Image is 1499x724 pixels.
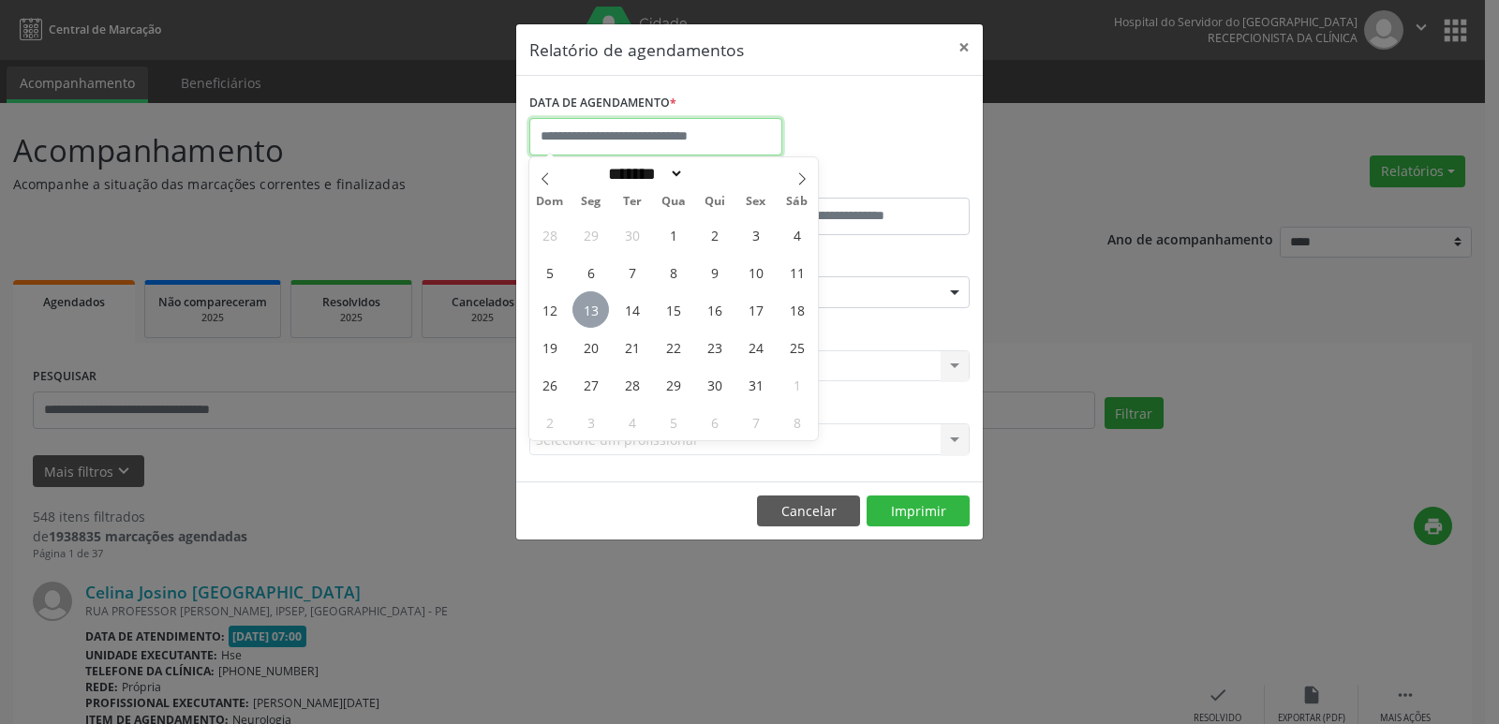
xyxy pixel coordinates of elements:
[694,196,735,208] span: Qui
[779,216,815,253] span: Outubro 4, 2025
[529,196,571,208] span: Dom
[571,196,612,208] span: Seg
[614,216,650,253] span: Setembro 30, 2025
[737,329,774,365] span: Outubro 24, 2025
[779,404,815,440] span: Novembro 8, 2025
[696,366,733,403] span: Outubro 30, 2025
[531,366,568,403] span: Outubro 26, 2025
[779,366,815,403] span: Novembro 1, 2025
[696,216,733,253] span: Outubro 2, 2025
[572,366,609,403] span: Outubro 27, 2025
[572,404,609,440] span: Novembro 3, 2025
[737,254,774,290] span: Outubro 10, 2025
[655,404,691,440] span: Novembro 5, 2025
[655,254,691,290] span: Outubro 8, 2025
[572,291,609,328] span: Outubro 13, 2025
[754,169,970,198] label: ATÉ
[696,404,733,440] span: Novembro 6, 2025
[531,291,568,328] span: Outubro 12, 2025
[696,254,733,290] span: Outubro 9, 2025
[737,366,774,403] span: Outubro 31, 2025
[601,164,684,184] select: Month
[614,254,650,290] span: Outubro 7, 2025
[684,164,746,184] input: Year
[529,89,676,118] label: DATA DE AGENDAMENTO
[737,404,774,440] span: Novembro 7, 2025
[572,216,609,253] span: Setembro 29, 2025
[653,196,694,208] span: Qua
[531,254,568,290] span: Outubro 5, 2025
[655,291,691,328] span: Outubro 15, 2025
[735,196,777,208] span: Sex
[779,291,815,328] span: Outubro 18, 2025
[529,37,744,62] h5: Relatório de agendamentos
[757,495,860,527] button: Cancelar
[614,329,650,365] span: Outubro 21, 2025
[531,404,568,440] span: Novembro 2, 2025
[696,329,733,365] span: Outubro 23, 2025
[531,329,568,365] span: Outubro 19, 2025
[531,216,568,253] span: Setembro 28, 2025
[614,291,650,328] span: Outubro 14, 2025
[696,291,733,328] span: Outubro 16, 2025
[655,366,691,403] span: Outubro 29, 2025
[737,291,774,328] span: Outubro 17, 2025
[614,366,650,403] span: Outubro 28, 2025
[572,254,609,290] span: Outubro 6, 2025
[612,196,653,208] span: Ter
[614,404,650,440] span: Novembro 4, 2025
[655,216,691,253] span: Outubro 1, 2025
[867,495,970,527] button: Imprimir
[945,24,983,70] button: Close
[572,329,609,365] span: Outubro 20, 2025
[737,216,774,253] span: Outubro 3, 2025
[655,329,691,365] span: Outubro 22, 2025
[777,196,818,208] span: Sáb
[779,254,815,290] span: Outubro 11, 2025
[779,329,815,365] span: Outubro 25, 2025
